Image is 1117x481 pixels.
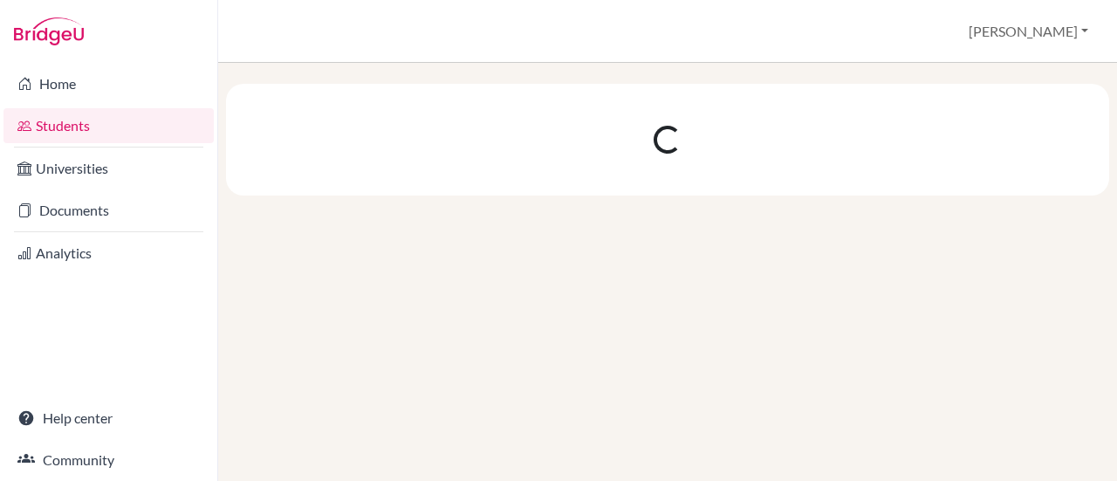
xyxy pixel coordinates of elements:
a: Universities [3,151,214,186]
a: Help center [3,401,214,436]
a: Community [3,443,214,478]
a: Documents [3,193,214,228]
button: [PERSON_NAME] [961,15,1096,48]
a: Students [3,108,214,143]
img: Bridge-U [14,17,84,45]
a: Analytics [3,236,214,271]
a: Home [3,66,214,101]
